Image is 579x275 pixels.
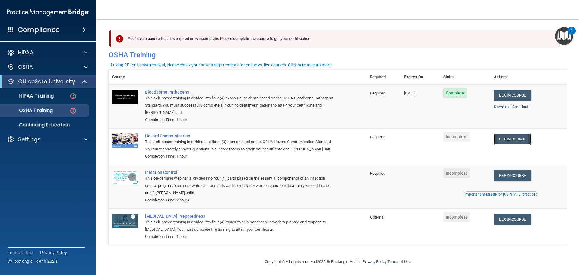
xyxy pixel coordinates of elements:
[145,170,336,175] a: Infection Control
[443,132,470,142] span: Incomplete
[494,90,531,101] a: Begin Course
[443,168,470,178] span: Incomplete
[494,133,531,145] a: Begin Course
[109,62,334,68] button: If using CE for license renewal, please check your state's requirements for online vs. live cours...
[404,91,416,95] span: [DATE]
[18,49,33,56] p: HIPAA
[18,136,40,143] p: Settings
[7,63,88,71] a: OSHA
[145,94,336,116] div: This self-paced training is divided into four (4) exposure incidents based on the OSHA Bloodborne...
[228,252,448,271] div: Copyright © All rights reserved 2025 @ Rectangle Health | |
[145,116,336,123] div: Completion Time: 1 hour
[4,107,53,114] p: OSHA Training
[465,193,537,196] div: Important message for [US_STATE] practices
[8,258,57,264] span: Ⓒ Rectangle Health 2024
[7,136,88,143] a: Settings
[18,63,33,71] p: OSHA
[109,63,333,67] div: If using CE for license renewal, please check your state's requirements for online vs. live cours...
[69,107,77,114] img: danger-circle.6113f641.png
[555,27,573,45] button: Open Resource Center, 2 new notifications
[370,91,385,95] span: Required
[145,233,336,240] div: Completion Time: 1 hour
[7,78,87,85] a: OfficeSafe University
[145,153,336,160] div: Completion Time: 1 hour
[440,70,491,85] th: Status
[4,122,86,128] p: Continuing Education
[494,214,531,225] a: Begin Course
[109,70,141,85] th: Course
[490,70,567,85] th: Actions
[40,250,67,256] a: Privacy Policy
[400,70,440,85] th: Expires On
[362,259,386,264] a: Privacy Policy
[145,214,336,219] a: [MEDICAL_DATA] Preparedness
[494,170,531,181] a: Begin Course
[464,191,538,197] button: Read this if you are a dental practitioner in the state of CA
[145,219,336,233] div: This self-paced training is divided into four (4) topics to help healthcare providers prepare and...
[443,88,467,98] span: Complete
[111,30,560,47] div: You have a course that has expired or is incomplete. Please complete the course to get your certi...
[145,175,336,197] div: This on-demand webinar is divided into four (4) parts based on the essential components of an inf...
[18,26,60,34] h4: Compliance
[145,138,336,153] div: This self-paced training is divided into three (3) rooms based on the OSHA Hazard Communication S...
[370,135,385,139] span: Required
[69,92,77,100] img: danger-circle.6113f641.png
[366,70,400,85] th: Required
[145,90,336,94] a: Bloodborne Pathogens
[571,31,573,39] div: 2
[443,212,470,222] span: Incomplete
[7,6,89,18] img: PMB logo
[116,35,123,43] img: exclamation-circle-solid-danger.72ef9ffc.png
[494,104,530,109] a: Download Certificate
[370,171,385,176] span: Required
[4,93,54,99] p: HIPAA Training
[370,215,384,219] span: Optional
[109,51,567,59] h4: OSHA Training
[388,259,411,264] a: Terms of Use
[7,49,88,56] a: HIPAA
[8,250,33,256] a: Terms of Use
[145,197,336,204] div: Completion Time: 2 hours
[18,78,75,85] p: OfficeSafe University
[145,133,336,138] a: Hazard Communication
